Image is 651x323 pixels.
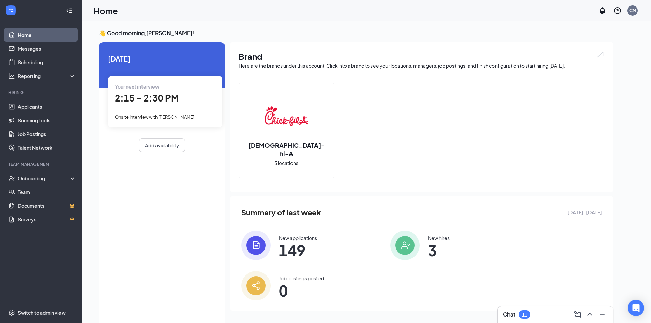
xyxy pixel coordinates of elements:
span: 2:15 - 2:30 PM [115,92,179,104]
div: Open Intercom Messenger [628,300,644,316]
a: SurveysCrown [18,213,76,226]
h2: [DEMOGRAPHIC_DATA]-fil-A [239,141,334,158]
div: Job postings posted [279,275,324,282]
svg: ComposeMessage [573,310,582,319]
svg: Minimize [598,310,606,319]
img: icon [390,231,420,260]
button: Minimize [597,309,608,320]
div: New hires [428,234,450,241]
img: open.6027fd2a22e1237b5b06.svg [596,51,605,58]
span: 0 [279,284,324,297]
div: Team Management [8,161,75,167]
a: Scheduling [18,55,76,69]
div: Onboarding [18,175,70,182]
svg: Collapse [66,7,73,14]
button: ComposeMessage [572,309,583,320]
button: Add availability [139,138,185,152]
div: Hiring [8,90,75,95]
h1: Home [94,5,118,16]
svg: Analysis [8,72,15,79]
svg: UserCheck [8,175,15,182]
div: Switch to admin view [18,309,66,316]
div: Reporting [18,72,77,79]
div: New applications [279,234,317,241]
img: Chick-fil-A [265,94,308,138]
h1: Brand [239,51,605,62]
span: Your next interview [115,83,159,90]
svg: Notifications [598,6,607,15]
span: 3 locations [274,159,298,167]
a: DocumentsCrown [18,199,76,213]
a: Team [18,185,76,199]
h3: 👋 Good morning, [PERSON_NAME] ! [99,29,613,37]
img: icon [241,271,271,300]
span: [DATE] - [DATE] [567,208,602,216]
svg: ChevronUp [586,310,594,319]
svg: WorkstreamLogo [8,7,14,14]
span: [DATE] [108,53,216,64]
a: Job Postings [18,127,76,141]
span: 149 [279,244,317,256]
span: Onsite Interview with [PERSON_NAME] [115,114,194,120]
div: Here are the brands under this account. Click into a brand to see your locations, managers, job p... [239,62,605,69]
h3: Chat [503,311,515,318]
button: ChevronUp [584,309,595,320]
a: Messages [18,42,76,55]
a: Sourcing Tools [18,113,76,127]
span: 3 [428,244,450,256]
a: Applicants [18,100,76,113]
img: icon [241,231,271,260]
a: Home [18,28,76,42]
span: Summary of last week [241,206,321,218]
div: CM [629,8,636,13]
svg: QuestionInfo [613,6,622,15]
a: Talent Network [18,141,76,154]
div: 11 [522,312,527,318]
svg: Settings [8,309,15,316]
